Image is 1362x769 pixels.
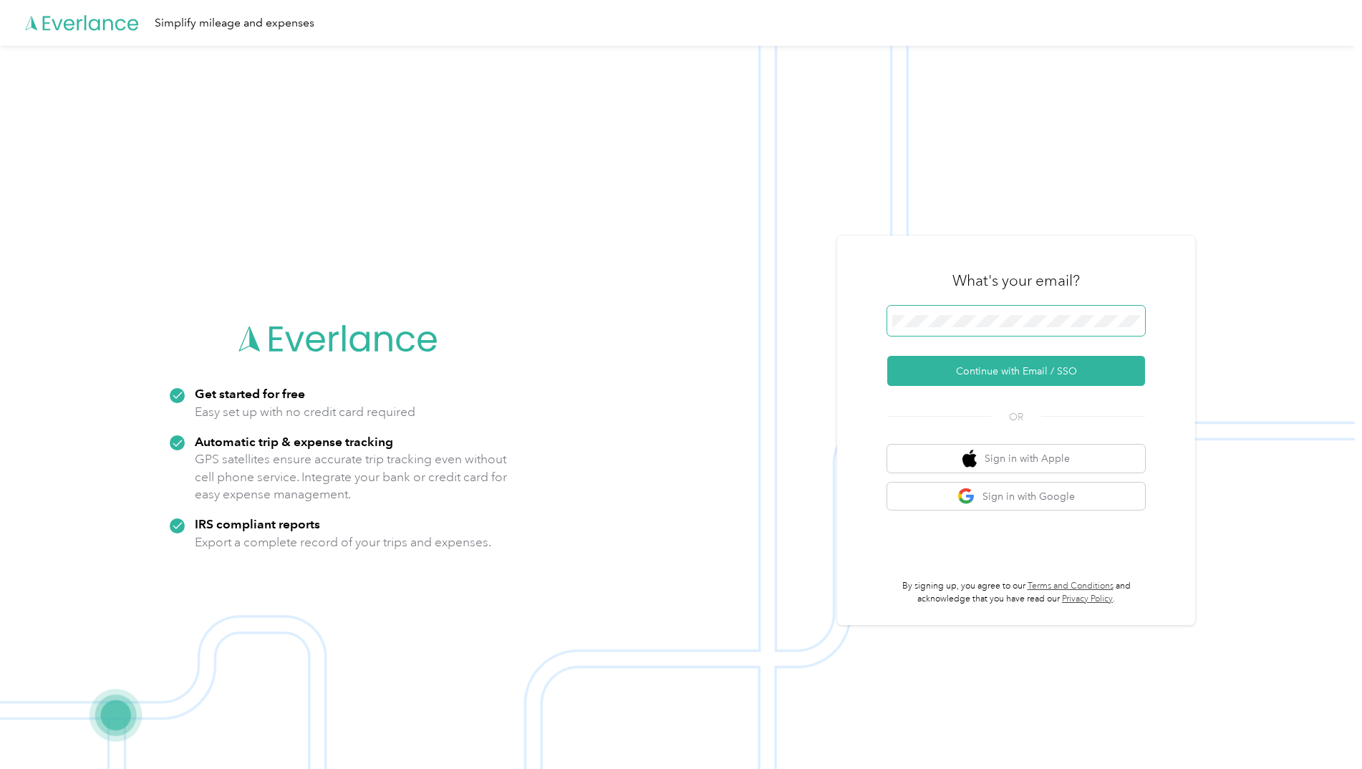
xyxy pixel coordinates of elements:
[887,445,1145,473] button: apple logoSign in with Apple
[887,483,1145,511] button: google logoSign in with Google
[962,450,977,468] img: apple logo
[195,450,508,503] p: GPS satellites ensure accurate trip tracking even without cell phone service. Integrate your bank...
[957,488,975,506] img: google logo
[1062,594,1113,604] a: Privacy Policy
[195,533,491,551] p: Export a complete record of your trips and expenses.
[1028,581,1114,591] a: Terms and Conditions
[991,410,1041,425] span: OR
[887,356,1145,386] button: Continue with Email / SSO
[195,434,393,449] strong: Automatic trip & expense tracking
[952,271,1080,291] h3: What's your email?
[195,516,320,531] strong: IRS compliant reports
[195,386,305,401] strong: Get started for free
[887,580,1145,605] p: By signing up, you agree to our and acknowledge that you have read our .
[195,403,415,421] p: Easy set up with no credit card required
[155,14,314,32] div: Simplify mileage and expenses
